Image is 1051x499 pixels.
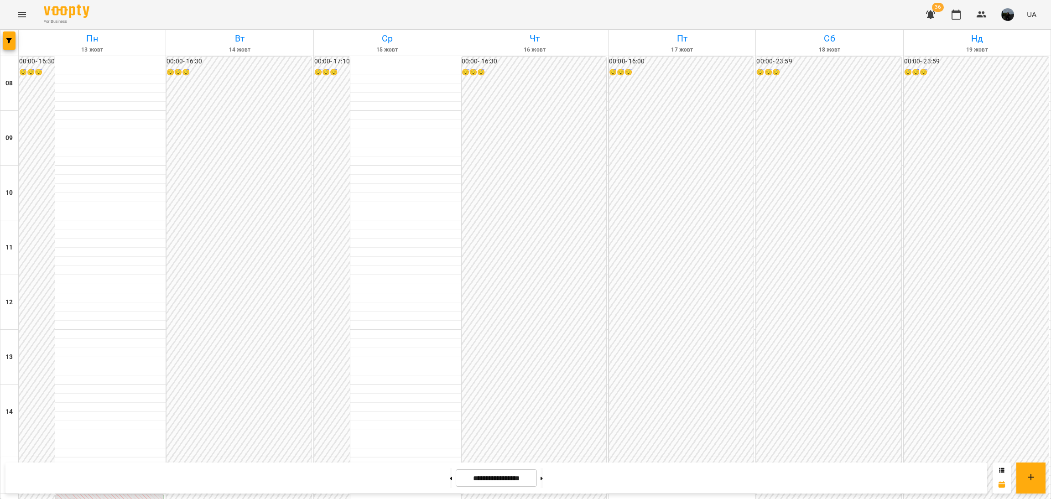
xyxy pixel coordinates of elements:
[19,57,55,67] h6: 00:00 - 16:30
[932,3,944,12] span: 36
[166,68,311,78] h6: 😴😴😴
[905,46,1049,54] h6: 19 жовт
[315,46,459,54] h6: 15 жовт
[5,352,13,362] h6: 13
[315,31,459,46] h6: Ср
[904,68,1049,78] h6: 😴😴😴
[20,46,164,54] h6: 13 жовт
[463,31,607,46] h6: Чт
[5,188,13,198] h6: 10
[5,133,13,143] h6: 09
[756,57,901,67] h6: 00:00 - 23:59
[44,5,89,18] img: Voopty Logo
[610,46,754,54] h6: 17 жовт
[610,31,754,46] h6: Пт
[314,68,350,78] h6: 😴😴😴
[5,407,13,417] h6: 14
[167,31,312,46] h6: Вт
[166,57,311,67] h6: 00:00 - 16:30
[44,19,89,25] span: For Business
[19,68,55,78] h6: 😴😴😴
[314,57,350,67] h6: 00:00 - 17:10
[462,68,606,78] h6: 😴😴😴
[5,243,13,253] h6: 11
[462,57,606,67] h6: 00:00 - 16:30
[756,68,901,78] h6: 😴😴😴
[5,78,13,88] h6: 08
[905,31,1049,46] h6: Нд
[20,31,164,46] h6: Пн
[757,31,901,46] h6: Сб
[1027,10,1036,19] span: UA
[757,46,901,54] h6: 18 жовт
[1023,6,1040,23] button: UA
[609,57,754,67] h6: 00:00 - 16:00
[904,57,1049,67] h6: 00:00 - 23:59
[11,4,33,26] button: Menu
[5,297,13,307] h6: 12
[463,46,607,54] h6: 16 жовт
[167,46,312,54] h6: 14 жовт
[1001,8,1014,21] img: 7a8c30730ae00778d385705fb0e636dc.jpeg
[609,68,754,78] h6: 😴😴😴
